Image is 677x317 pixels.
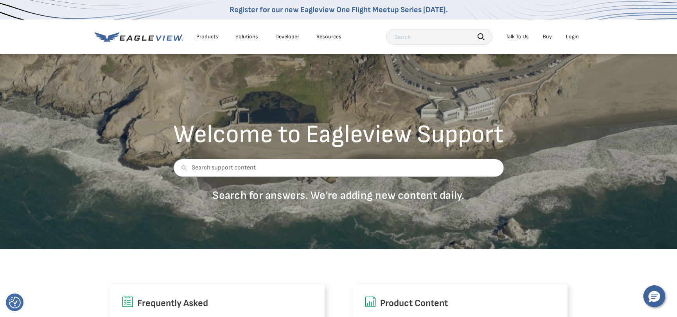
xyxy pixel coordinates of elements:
div: Solutions [235,33,258,40]
h6: Product Content [365,296,556,311]
div: Products [196,33,218,40]
a: Developer [275,33,299,40]
img: Revisit consent button [9,297,21,308]
div: Login [566,33,579,40]
p: Search for answers. We're adding new content daily. [173,189,504,202]
button: Hello, have a question? Let’s chat. [643,285,665,307]
div: Talk To Us [506,33,529,40]
div: Resources [316,33,341,40]
input: Search [386,29,492,45]
h6: Frequently Asked [122,296,313,311]
input: Search support content [173,159,504,177]
a: Register for our new Eagleview One Flight Meetup Series [DATE]. [230,5,448,14]
a: Buy [543,33,552,40]
h2: Welcome to Eagleview Support [173,122,504,147]
button: Consent Preferences [9,297,21,308]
